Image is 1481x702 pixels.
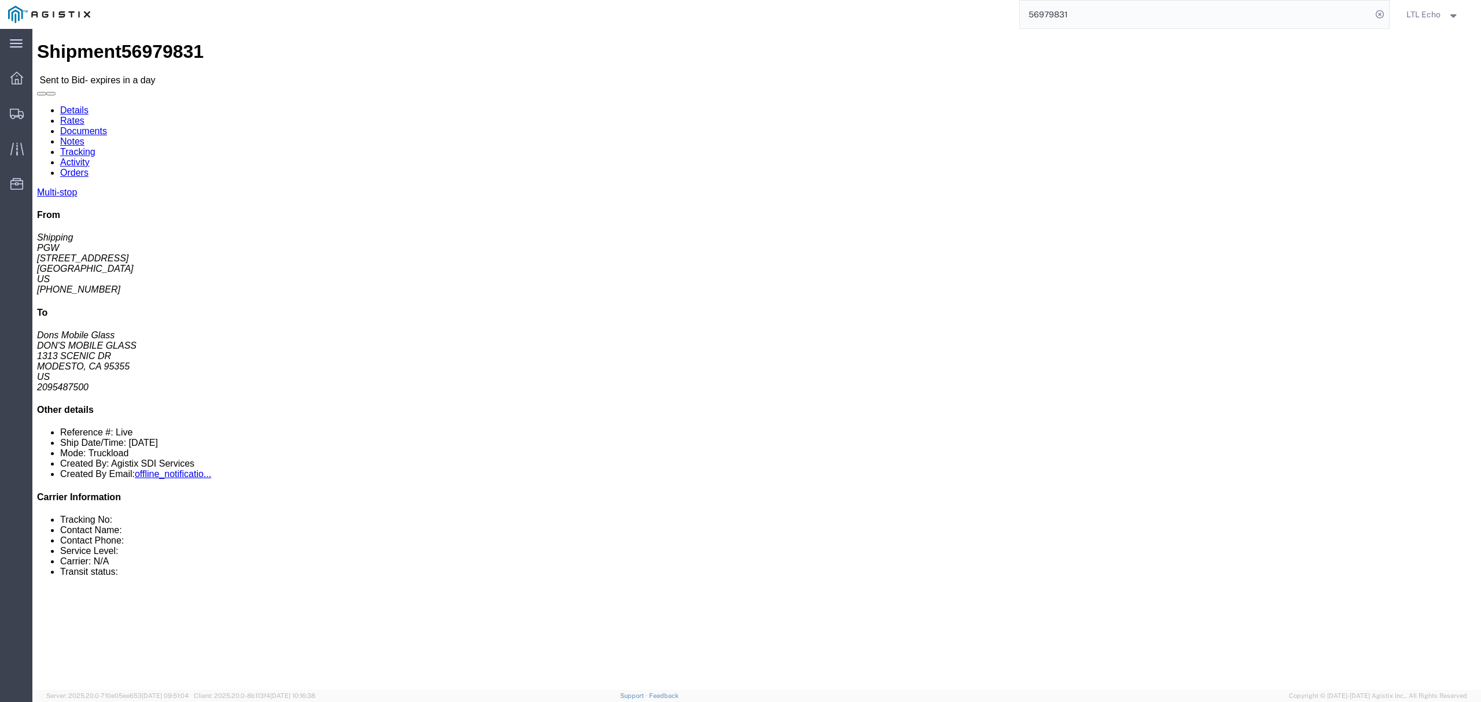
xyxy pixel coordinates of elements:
button: LTL Echo [1406,8,1465,21]
input: Search for shipment number, reference number [1020,1,1372,28]
span: LTL Echo [1406,8,1441,21]
span: [DATE] 10:16:38 [270,692,315,699]
iframe: FS Legacy Container [32,29,1481,690]
img: logo [8,6,90,23]
a: Support [620,692,649,699]
a: Feedback [649,692,679,699]
span: [DATE] 09:51:04 [142,692,189,699]
span: Server: 2025.20.0-710e05ee653 [46,692,189,699]
span: Copyright © [DATE]-[DATE] Agistix Inc., All Rights Reserved [1289,691,1467,701]
span: Client: 2025.20.0-8b113f4 [194,692,315,699]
